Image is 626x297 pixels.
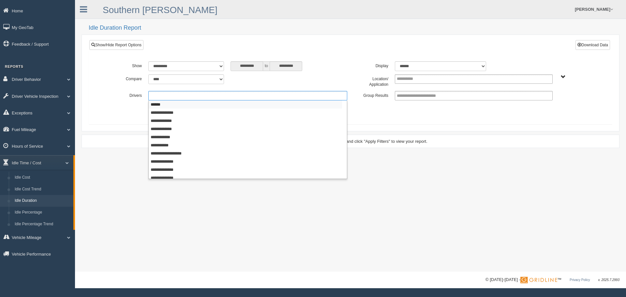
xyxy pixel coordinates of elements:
label: Drivers [104,91,145,99]
div: Please select your filter options above and click "Apply Filters" to view your report. [87,138,614,144]
img: Gridline [520,277,557,283]
div: © [DATE]-[DATE] - ™ [485,276,619,283]
span: v. 2025.7.2993 [598,278,619,282]
h2: Idle Duration Report [89,25,619,31]
a: Southern [PERSON_NAME] [103,5,217,15]
button: Download Data [575,40,610,50]
a: Show/Hide Report Options [89,40,143,50]
label: Compare [104,74,145,82]
a: Privacy Policy [570,278,590,282]
a: Idle Duration [12,195,73,207]
a: Idle Cost [12,172,73,184]
a: Idle Percentage Trend [12,218,73,230]
a: Idle Percentage [12,207,73,218]
label: Show [104,61,145,69]
label: Group Results [350,91,392,99]
a: Idle Cost Trend [12,184,73,195]
label: Display [350,61,392,69]
label: Location/ Application [350,74,392,88]
span: to [263,61,270,71]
